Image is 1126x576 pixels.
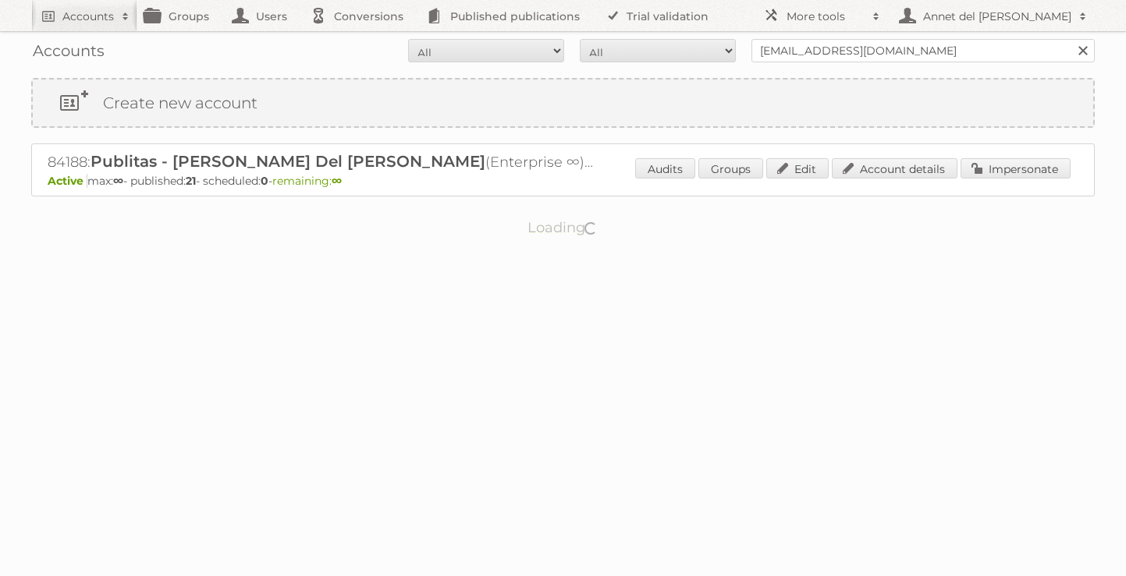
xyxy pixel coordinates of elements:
[272,174,342,188] span: remaining:
[48,174,1078,188] p: max: - published: - scheduled: -
[961,158,1071,178] a: Impersonate
[919,9,1071,24] h2: Annet del [PERSON_NAME]
[698,158,763,178] a: Groups
[261,174,268,188] strong: 0
[113,174,123,188] strong: ∞
[832,158,957,178] a: Account details
[48,174,87,188] span: Active
[91,152,485,171] span: Publitas - [PERSON_NAME] Del [PERSON_NAME]
[478,212,648,243] p: Loading
[62,9,114,24] h2: Accounts
[48,152,594,172] h2: 84188: (Enterprise ∞) - TRIAL - Self Service
[635,158,695,178] a: Audits
[33,80,1093,126] a: Create new account
[186,174,196,188] strong: 21
[332,174,342,188] strong: ∞
[787,9,865,24] h2: More tools
[766,158,829,178] a: Edit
